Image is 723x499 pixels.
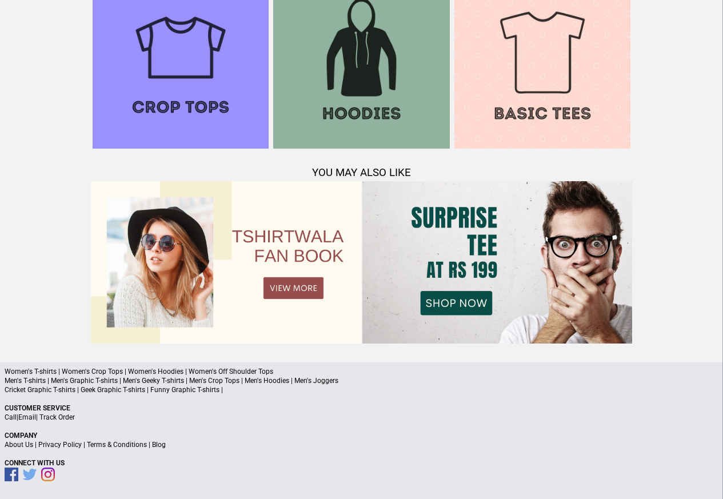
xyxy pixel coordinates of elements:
[5,441,33,449] a: About Us
[152,441,166,449] a: Blog
[312,166,411,179] span: YOU MAY ALSO LIKE
[5,385,718,394] p: Cricket Graphic T-shirts | Geek Graphic T-shirts | Funny Graphic T-shirts |
[5,431,718,440] p: Company
[18,413,36,421] a: Email
[5,413,17,421] a: Call
[38,441,82,449] a: Privacy Policy
[87,441,147,449] a: Terms & Conditions
[39,413,75,421] a: Track Order
[5,404,718,413] p: Customer Service
[5,367,718,376] p: Women's T-shirts | Women's Crop Tops | Women's Hoodies | Women's Off Shoulder Tops
[5,376,718,385] p: Men's T-shirts | Men's Graphic T-shirts | Men's Geeky T-shirts | Men's Crop Tops | Men's Hoodies ...
[5,413,718,422] p: | |
[5,440,718,449] p: | | |
[5,458,718,468] p: Connect With Us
